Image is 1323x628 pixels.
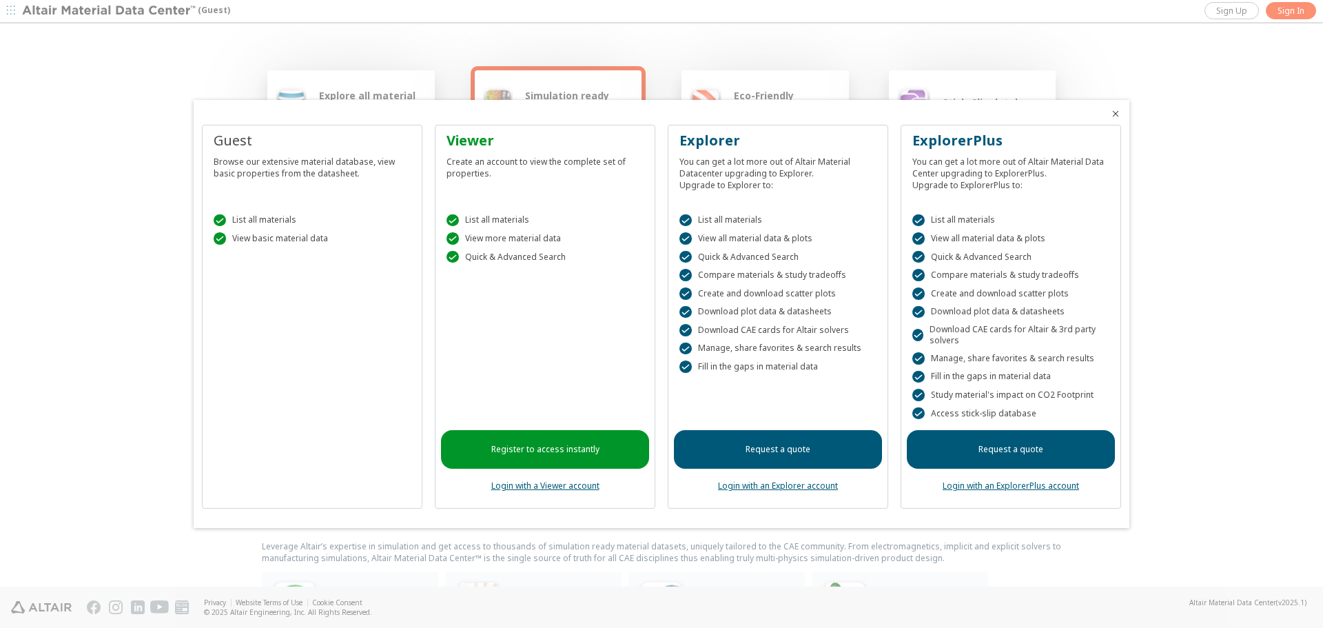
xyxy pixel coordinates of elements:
[912,324,1109,346] div: Download CAE cards for Altair & 3rd party solvers
[912,269,1109,281] div: Compare materials & study tradeoffs
[679,251,692,263] div: 
[679,269,692,281] div: 
[943,480,1079,492] a: Login with an ExplorerPlus account
[912,232,1109,245] div: View all material data & plots
[907,430,1115,469] a: Request a quote
[679,361,876,373] div: Fill in the gaps in material data
[912,251,1109,263] div: Quick & Advanced Search
[674,430,882,469] a: Request a quote
[912,306,1109,318] div: Download plot data & datasheets
[214,214,411,227] div: List all materials
[447,251,459,263] div: 
[912,150,1109,191] div: You can get a lot more out of Altair Material Data Center upgrading to ExplorerPlus. Upgrade to E...
[912,306,925,318] div: 
[447,214,644,227] div: List all materials
[679,306,692,318] div: 
[679,343,692,355] div: 
[679,232,876,245] div: View all material data & plots
[679,214,692,227] div: 
[447,131,644,150] div: Viewer
[447,232,644,245] div: View more material data
[912,389,925,401] div: 
[1110,108,1121,119] button: Close
[679,343,876,355] div: Manage, share favorites & search results
[679,214,876,227] div: List all materials
[912,371,1109,383] div: Fill in the gaps in material data
[214,150,411,179] div: Browse our extensive material database, view basic properties from the datasheet.
[214,232,411,245] div: View basic material data
[912,251,925,263] div: 
[718,480,838,492] a: Login with an Explorer account
[447,214,459,227] div: 
[679,287,692,300] div: 
[912,407,1109,420] div: Access stick-slip database
[912,371,925,383] div: 
[912,407,925,420] div: 
[912,232,925,245] div: 
[491,480,599,492] a: Login with a Viewer account
[912,352,925,365] div: 
[679,306,876,318] div: Download plot data & datasheets
[912,352,1109,365] div: Manage, share favorites & search results
[912,131,1109,150] div: ExplorerPlus
[679,150,876,191] div: You can get a lot more out of Altair Material Datacenter upgrading to Explorer. Upgrade to Explor...
[679,324,876,336] div: Download CAE cards for Altair solvers
[679,361,692,373] div: 
[679,251,876,263] div: Quick & Advanced Search
[912,287,925,300] div: 
[447,251,644,263] div: Quick & Advanced Search
[912,329,923,341] div: 
[214,214,226,227] div: 
[912,389,1109,401] div: Study material's impact on CO2 Footprint
[912,214,925,227] div: 
[679,324,692,336] div: 
[679,287,876,300] div: Create and download scatter plots
[214,232,226,245] div: 
[447,150,644,179] div: Create an account to view the complete set of properties.
[679,269,876,281] div: Compare materials & study tradeoffs
[441,430,649,469] a: Register to access instantly
[679,232,692,245] div: 
[679,131,876,150] div: Explorer
[912,214,1109,227] div: List all materials
[447,232,459,245] div: 
[214,131,411,150] div: Guest
[912,269,925,281] div: 
[912,287,1109,300] div: Create and download scatter plots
